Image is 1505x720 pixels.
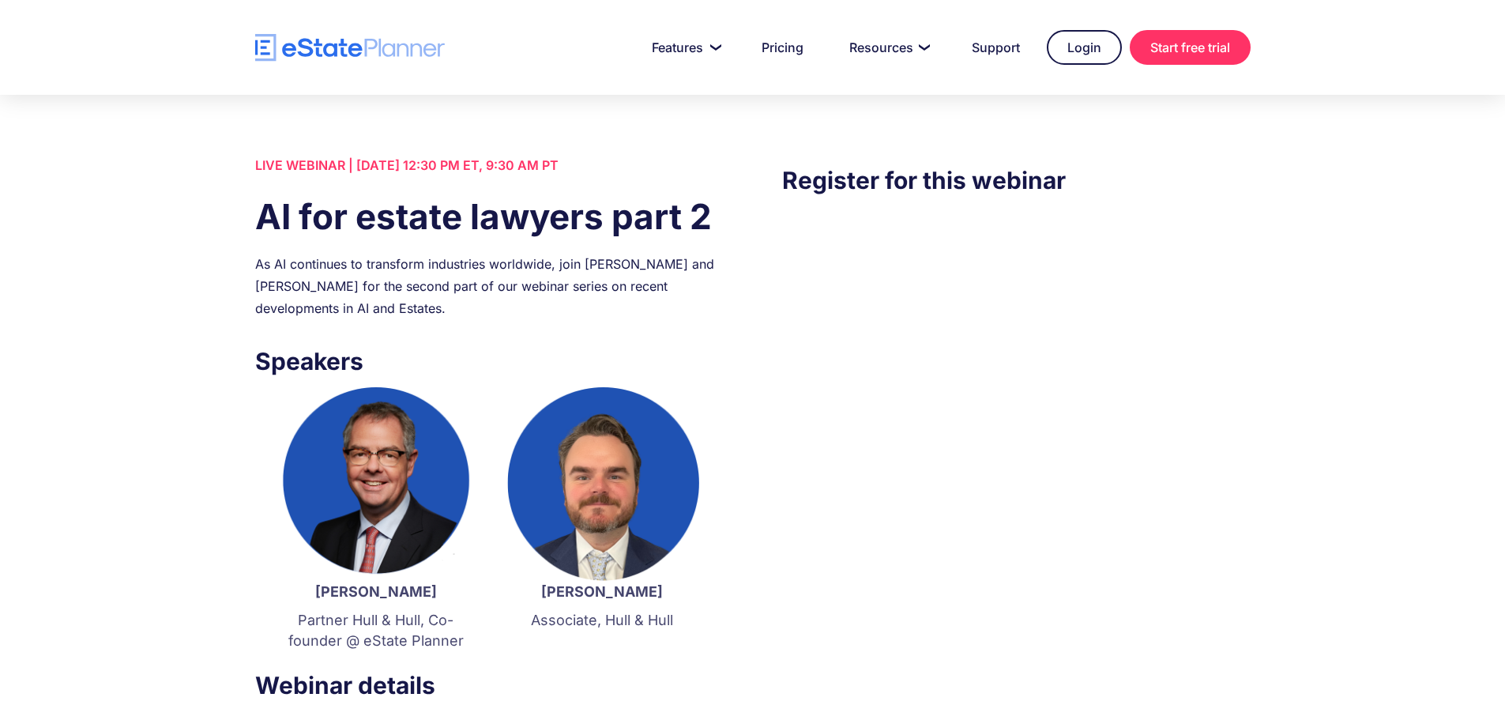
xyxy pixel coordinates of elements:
a: Pricing [743,32,822,63]
h3: Register for this webinar [782,162,1250,198]
div: As AI continues to transform industries worldwide, join [PERSON_NAME] and [PERSON_NAME] for the s... [255,253,723,319]
p: Partner Hull & Hull, Co-founder @ eState Planner [279,610,473,651]
a: home [255,34,445,62]
a: Login [1047,30,1122,65]
p: Associate, Hull & Hull [505,610,699,631]
strong: [PERSON_NAME] [541,583,663,600]
div: LIVE WEBINAR | [DATE] 12:30 PM ET, 9:30 AM PT [255,154,723,176]
h3: Speakers [255,343,723,379]
a: Features [633,32,735,63]
a: Resources [830,32,945,63]
h1: AI for estate lawyers part 2 [255,192,723,241]
a: Support [953,32,1039,63]
a: Start free trial [1130,30,1251,65]
strong: [PERSON_NAME] [315,583,437,600]
h3: Webinar details [255,667,723,703]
